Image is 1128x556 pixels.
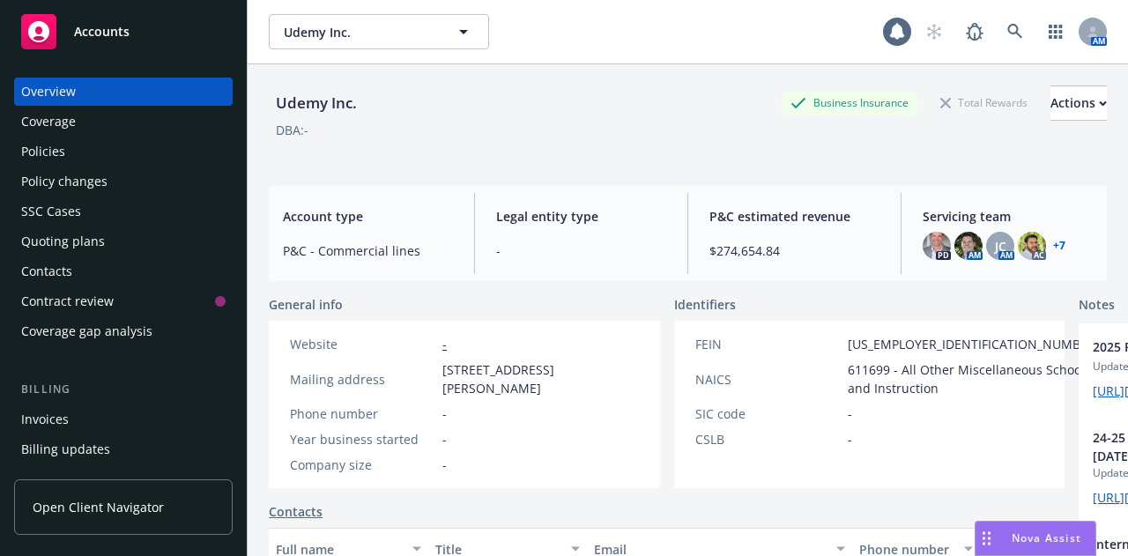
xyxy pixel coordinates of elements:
[709,207,879,226] span: P&C estimated revenue
[269,14,489,49] button: Udemy Inc.
[976,522,998,555] div: Drag to move
[975,521,1096,556] button: Nova Assist
[848,404,852,423] span: -
[14,137,233,166] a: Policies
[14,78,233,106] a: Overview
[21,78,76,106] div: Overview
[21,197,81,226] div: SSC Cases
[21,137,65,166] div: Policies
[14,317,233,345] a: Coverage gap analysis
[954,232,983,260] img: photo
[290,404,435,423] div: Phone number
[269,92,364,115] div: Udemy Inc.
[442,430,447,449] span: -
[1050,85,1107,121] button: Actions
[14,405,233,434] a: Invoices
[290,430,435,449] div: Year business started
[290,370,435,389] div: Mailing address
[14,381,233,398] div: Billing
[442,404,447,423] span: -
[14,435,233,463] a: Billing updates
[283,207,453,226] span: Account type
[496,207,666,226] span: Legal entity type
[14,7,233,56] a: Accounts
[848,430,852,449] span: -
[931,92,1036,114] div: Total Rewards
[1038,14,1073,49] a: Switch app
[848,360,1100,397] span: 611699 - All Other Miscellaneous Schools and Instruction
[276,121,308,139] div: DBA: -
[269,295,343,314] span: General info
[14,167,233,196] a: Policy changes
[21,287,114,315] div: Contract review
[33,498,164,516] span: Open Client Navigator
[496,241,666,260] span: -
[923,207,1093,226] span: Servicing team
[442,336,447,352] a: -
[848,335,1100,353] span: [US_EMPLOYER_IDENTIFICATION_NUMBER]
[284,23,436,41] span: Udemy Inc.
[14,107,233,136] a: Coverage
[995,237,1006,256] span: JC
[923,232,951,260] img: photo
[782,92,917,114] div: Business Insurance
[21,167,108,196] div: Policy changes
[695,404,841,423] div: SIC code
[14,287,233,315] a: Contract review
[695,335,841,353] div: FEIN
[1012,530,1081,545] span: Nova Assist
[21,317,152,345] div: Coverage gap analysis
[14,227,233,256] a: Quoting plans
[957,14,992,49] a: Report a Bug
[21,227,105,256] div: Quoting plans
[74,25,130,39] span: Accounts
[14,197,233,226] a: SSC Cases
[21,435,110,463] div: Billing updates
[998,14,1033,49] a: Search
[1018,232,1046,260] img: photo
[21,107,76,136] div: Coverage
[695,430,841,449] div: CSLB
[442,360,639,397] span: [STREET_ADDRESS][PERSON_NAME]
[1050,86,1107,120] div: Actions
[21,257,72,285] div: Contacts
[1079,295,1115,316] span: Notes
[283,241,453,260] span: P&C - Commercial lines
[290,456,435,474] div: Company size
[14,257,233,285] a: Contacts
[674,295,736,314] span: Identifiers
[21,405,69,434] div: Invoices
[916,14,952,49] a: Start snowing
[442,456,447,474] span: -
[269,502,323,521] a: Contacts
[290,335,435,353] div: Website
[709,241,879,260] span: $274,654.84
[695,370,841,389] div: NAICS
[1053,241,1065,251] a: +7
